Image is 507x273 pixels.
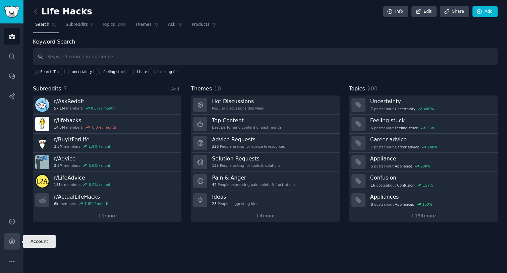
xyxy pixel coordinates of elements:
[33,210,181,222] a: +1more
[189,19,219,33] a: Products
[191,153,339,172] a: Solution Requests185People asking for tools & solutions
[40,69,61,74] span: Search Tips
[54,117,116,124] h3: r/ lifehacks
[33,85,61,93] span: Subreddits
[33,191,181,210] a: r/ActualLifeHacks6kmembers1.6% / month
[423,183,433,188] div: 157 %
[192,22,210,28] span: Products
[54,201,58,206] span: 6k
[33,134,181,153] a: r/BuyItForLife3.3Mmembers1.9% / month
[370,125,437,131] div: post s about
[89,163,113,168] div: 5.6 % / month
[371,202,373,207] span: 8
[137,69,147,74] div: I hate
[395,202,414,207] span: Appliances
[370,106,435,112] div: post s about
[383,6,408,17] a: Info
[212,163,280,168] div: People asking for tools & solutions
[33,153,181,172] a: r/Advice2.5Mmembers5.6% / month
[370,174,493,181] h3: Confusion
[4,6,19,18] img: GummySearch logo
[370,117,493,124] h3: Feeling stuck
[370,136,493,143] h3: Career advice
[117,22,126,28] span: 200
[370,155,493,162] h3: Appliance
[395,126,418,130] span: Feeling stuck
[166,19,185,33] a: Ask
[35,98,49,112] img: AskReddit
[54,201,108,206] div: members
[212,98,264,105] h3: Hot Discussions
[212,125,281,130] div: Best-performing content of past month
[214,85,221,92] span: 10
[54,174,113,181] h3: r/ LifeAdvice
[370,98,493,105] h3: Uncertainty
[212,174,295,181] h3: Pain & Anger
[191,210,339,222] a: +4more
[191,172,339,191] a: Pain & Anger42People expressing pain points & frustrations
[370,182,434,188] div: post s about
[212,136,285,143] h3: Advice Requests
[440,6,469,17] a: Share
[54,125,116,130] div: members
[395,164,412,168] span: Appliance
[191,134,339,153] a: Advice Requests326People asking for advice & resources
[35,117,49,131] img: lifehacks
[89,144,113,149] div: 1.9 % / month
[370,201,433,207] div: post s about
[54,106,115,111] div: members
[428,145,438,149] div: 200 %
[54,106,65,111] span: 57.1M
[349,153,498,172] a: Appliance5postsaboutAppliance200%
[33,172,181,191] a: r/LifeAdvice181kmembers0.4% / month
[72,69,92,74] div: uncertainty
[426,126,436,130] div: 350 %
[420,164,431,168] div: 200 %
[100,19,128,33] a: Topics200
[191,85,212,93] span: Themes
[33,19,59,33] a: Search
[33,115,181,134] a: r/lifehacks14.5Mmembers-0.0% / month
[212,201,216,206] span: 28
[191,115,339,134] a: Top ContentBest-performing content of past month
[103,69,126,74] div: feeling stuck
[89,182,113,187] div: 0.4 % / month
[212,193,260,200] h3: Ideas
[349,95,498,115] a: Uncertainty7postsaboutUncertainty400%
[422,202,432,207] div: 150 %
[102,22,115,28] span: Topics
[54,125,65,130] span: 14.5M
[54,136,113,143] h3: r/ BuyItForLife
[349,172,498,191] a: Confusion16postsaboutConfusion157%
[66,22,88,28] span: Subreddits
[212,182,295,187] div: People expressing pain points & frustrations
[349,210,498,222] a: +194more
[135,22,152,28] span: Themes
[371,183,375,188] span: 16
[166,87,179,91] a: + Add
[33,95,181,115] a: r/AskReddit57.1Mmembers0.6% / month
[212,144,285,149] div: People asking for advice & resources
[54,193,108,200] h3: r/ ActualLifeHacks
[370,193,493,200] h3: Appliances
[130,68,149,75] a: I hate
[151,68,179,75] a: Looking for
[371,107,373,111] span: 7
[90,22,93,28] span: 7
[191,95,339,115] a: Hot DiscussionsPopular discussions this week
[54,163,113,168] div: members
[133,19,161,33] a: Themes
[33,48,498,65] input: Keyword search in audience
[35,136,49,150] img: BuyItForLife
[395,145,419,149] span: Career advice
[54,182,63,187] span: 181k
[54,144,63,149] span: 3.3M
[54,144,113,149] div: members
[472,6,498,17] a: Add
[370,163,431,169] div: post s about
[54,182,113,187] div: members
[371,164,373,168] span: 5
[191,191,339,210] a: Ideas28People suggesting ideas
[367,85,377,92] span: 200
[158,69,178,74] div: Looking for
